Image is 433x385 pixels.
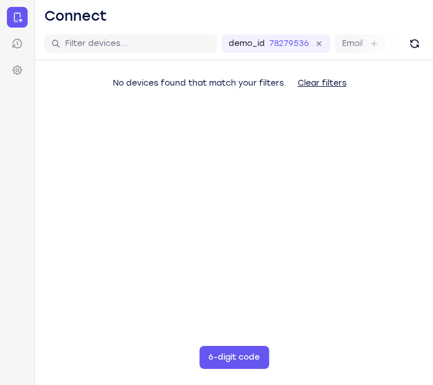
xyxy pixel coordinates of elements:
[113,78,286,88] span: No devices found that match your filters.
[229,38,265,49] label: demo_id
[199,346,269,369] button: 6-digit code
[342,38,363,49] label: Email
[44,7,107,25] h1: Connect
[7,60,28,80] a: Settings
[7,33,28,54] a: Sessions
[405,34,424,53] button: Refresh
[288,72,356,95] button: Clear filters
[65,38,210,49] input: Filter devices...
[7,7,28,28] a: Connect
